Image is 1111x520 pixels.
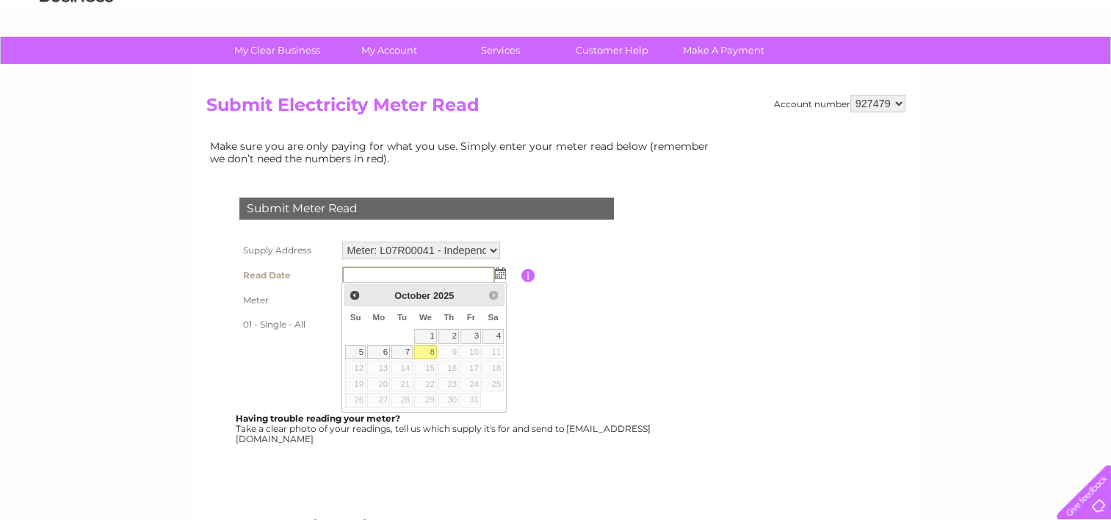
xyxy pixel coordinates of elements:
th: Read Date [236,263,339,288]
h2: Submit Electricity Meter Read [206,95,905,123]
a: 2 [438,329,459,344]
div: Take a clear photo of your readings, tell us which supply it's for and send to [EMAIL_ADDRESS][DO... [236,414,653,444]
span: 2025 [433,290,454,301]
a: Energy [889,62,922,73]
a: 8 [414,345,438,360]
div: Account number [774,95,905,112]
span: Thursday [444,313,454,322]
a: Customer Help [551,37,673,64]
a: Blog [983,62,1005,73]
a: 7 [391,345,412,360]
a: My Account [328,37,449,64]
a: Contact [1013,62,1049,73]
b: Having trouble reading your meter? [236,413,400,424]
a: 4 [482,329,503,344]
a: Telecoms [930,62,974,73]
th: 01 - Single - All [236,313,339,336]
span: Sunday [350,313,361,322]
span: Wednesday [419,313,432,322]
a: 0333 014 3131 [834,7,936,26]
span: Friday [467,313,476,322]
span: Prev [349,289,361,301]
a: 3 [460,329,481,344]
span: Monday [373,313,386,322]
a: Water [853,62,880,73]
a: 1 [414,329,438,344]
div: Submit Meter Read [239,198,614,220]
th: Supply Address [236,238,339,263]
th: Meter [236,288,339,313]
span: Tuesday [397,313,407,322]
img: logo.png [39,38,114,83]
a: Services [440,37,561,64]
a: Log out [1063,62,1097,73]
a: 5 [345,345,366,360]
a: Prev [347,286,363,303]
td: Are you sure the read you have entered is correct? [339,336,521,364]
a: 6 [367,345,390,360]
img: ... [495,267,506,279]
td: Make sure you are only paying for what you use. Simply enter your meter read below (remember we d... [206,137,720,167]
a: My Clear Business [217,37,338,64]
span: October [394,290,430,301]
input: Information [521,269,535,282]
a: Make A Payment [663,37,784,64]
div: Clear Business is a trading name of Verastar Limited (registered in [GEOGRAPHIC_DATA] No. 3667643... [209,8,903,71]
span: Saturday [488,313,498,322]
